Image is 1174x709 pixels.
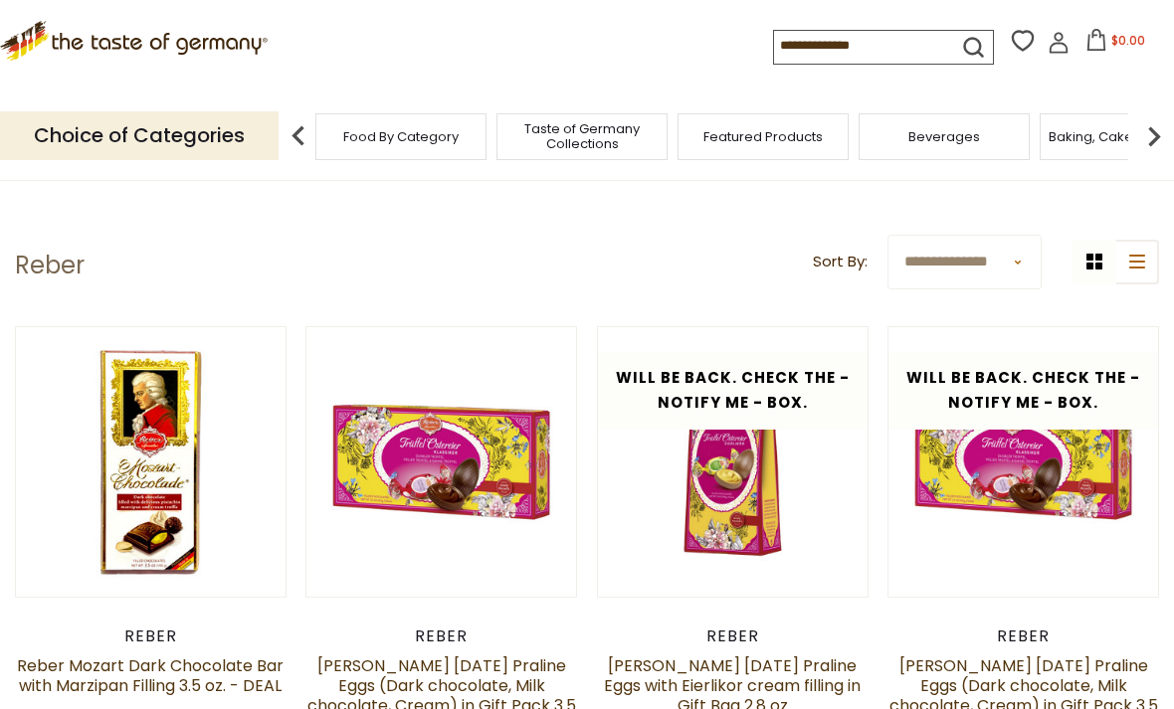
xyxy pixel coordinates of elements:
[16,327,286,597] img: Reber Mozart Dark Chocolate Bar with Marzipan Filling 3.5 oz. - DEAL
[1111,32,1145,49] span: $0.00
[305,626,577,646] div: Reber
[908,129,980,144] a: Beverages
[597,626,869,646] div: Reber
[502,121,662,151] a: Taste of Germany Collections
[888,327,1158,597] img: Reber Easter Praline Eggs in Gift Pack
[306,327,576,597] img: Reber Easter Praline Eggs in Gift Pack
[1134,116,1174,156] img: next arrow
[887,626,1159,646] div: Reber
[906,367,1140,413] span: Will be back. Check the - Notify Me - Box.
[1074,29,1158,59] button: $0.00
[343,129,459,144] a: Food By Category
[15,626,287,646] div: Reber
[616,367,850,413] span: Will be back. Check the - Notify Me - Box.
[813,250,868,274] label: Sort By:
[703,129,823,144] a: Featured Products
[15,251,85,280] h1: Reber
[598,327,868,597] img: Reber Easter Praling Eggs with Eierlikor in Gift Bag
[279,116,318,156] img: previous arrow
[17,654,284,697] a: Reber Mozart Dark Chocolate Bar with Marzipan Filling 3.5 oz. - DEAL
